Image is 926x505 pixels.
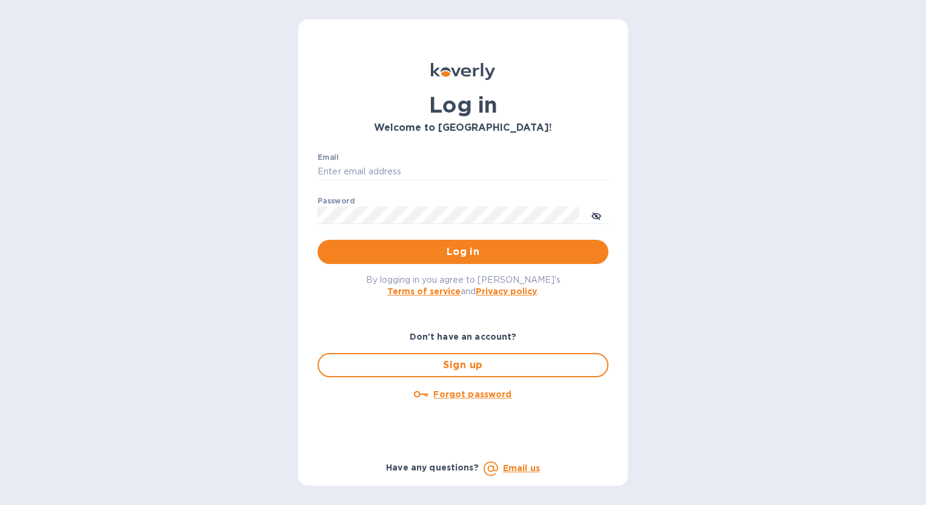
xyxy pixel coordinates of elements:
input: Enter email address [318,163,608,181]
button: Sign up [318,353,608,377]
label: Email [318,154,339,161]
img: Koverly [431,63,495,80]
button: toggle password visibility [584,203,608,227]
a: Email us [503,463,540,473]
span: Log in [327,245,599,259]
a: Privacy policy [476,286,537,296]
b: Don't have an account? [410,332,517,342]
h1: Log in [318,92,608,117]
b: Have any questions? [386,463,479,472]
u: Forgot password [433,389,511,399]
label: Password [318,197,355,205]
span: By logging in you agree to [PERSON_NAME]'s and . [366,275,561,296]
span: Sign up [328,358,598,372]
button: Log in [318,240,608,264]
h3: Welcome to [GEOGRAPHIC_DATA]! [318,122,608,134]
a: Terms of service [387,286,461,296]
